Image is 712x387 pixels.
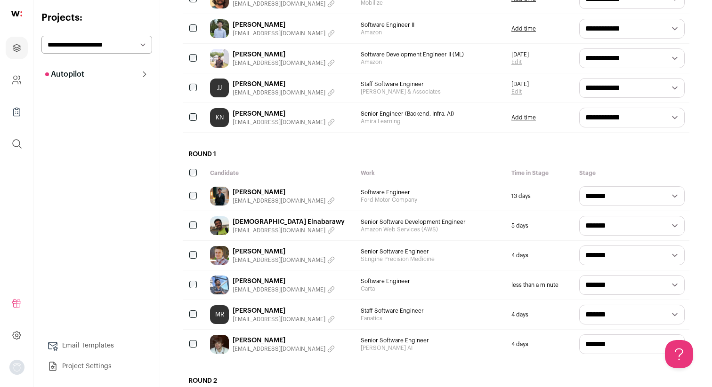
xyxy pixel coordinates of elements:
div: Time in Stage [507,165,574,182]
a: Project Settings [41,357,152,376]
span: [PERSON_NAME] & Associates [361,88,502,95]
a: Email Templates [41,336,152,355]
div: less than a minute [507,270,574,300]
button: [EMAIL_ADDRESS][DOMAIN_NAME] [233,59,335,67]
img: 49ec96b96829bdd3160809ab04d66a5526ff551a85224a3ac1fa702b26ededd1 [210,335,229,354]
a: [PERSON_NAME] [233,306,335,316]
button: [EMAIL_ADDRESS][DOMAIN_NAME] [233,345,335,353]
a: Edit [511,88,529,95]
span: Software Engineer [361,277,502,285]
span: Amazon [361,29,502,36]
img: b7add8d82040725db78e1e712a60dc56e65280a86ac1ae97ee0c6df1bced71a9.jpg [210,187,229,205]
a: Add time [511,114,536,121]
a: [PERSON_NAME] [233,79,335,89]
span: Staff Software Engineer [361,307,502,315]
a: Edit [511,58,529,66]
h2: Round 1 [183,144,689,165]
a: [PERSON_NAME] [233,50,335,59]
div: 13 days [507,182,574,211]
button: [EMAIL_ADDRESS][DOMAIN_NAME] [233,316,335,323]
span: [EMAIL_ADDRESS][DOMAIN_NAME] [233,89,325,96]
a: [PERSON_NAME] [233,247,335,256]
span: [PERSON_NAME] AI [361,344,502,352]
a: [PERSON_NAME] [233,109,335,118]
img: 39f354c24d1946b2109279c528553cdb0da37f31efc32d9794d344ff3b3ce14a.jpg [210,246,229,265]
span: [EMAIL_ADDRESS][DOMAIN_NAME] [233,345,325,353]
span: [EMAIL_ADDRESS][DOMAIN_NAME] [233,59,325,67]
p: Autopilot [45,69,84,80]
button: [EMAIL_ADDRESS][DOMAIN_NAME] [233,197,335,205]
iframe: Help Scout Beacon - Open [665,340,693,368]
span: Amazon [361,58,502,66]
a: KN [210,108,229,127]
a: MR [210,305,229,324]
span: Carta [361,285,502,292]
a: Company Lists [6,101,28,123]
span: Fanatics [361,315,502,322]
span: Senior Software Engineer [361,248,502,255]
img: nopic.png [9,360,24,375]
span: Senior Software Development Engineer [361,218,502,226]
h2: Projects: [41,11,152,24]
a: [PERSON_NAME] [233,336,335,345]
span: [EMAIL_ADDRESS][DOMAIN_NAME] [233,256,325,264]
span: [EMAIL_ADDRESS][DOMAIN_NAME] [233,227,325,234]
div: 5 days [507,211,574,240]
div: 4 days [507,300,574,329]
img: 51cb9e7f36fbb7a5d61e261b00b522da85d651e538a658872cd28caa53f286ea.jpg [210,19,229,38]
button: [EMAIL_ADDRESS][DOMAIN_NAME] [233,89,335,96]
a: Company and ATS Settings [6,69,28,91]
a: [PERSON_NAME] [233,20,335,30]
button: [EMAIL_ADDRESS][DOMAIN_NAME] [233,30,335,37]
span: [DATE] [511,51,529,58]
span: [EMAIL_ADDRESS][DOMAIN_NAME] [233,30,325,37]
div: 4 days [507,241,574,270]
div: 4 days [507,330,574,359]
button: [EMAIL_ADDRESS][DOMAIN_NAME] [233,256,335,264]
img: 0796b861a1cf63acf85391da8f93cb3896c3340b2cc8875e913161c64d5c6899 [210,49,229,68]
button: [EMAIL_ADDRESS][DOMAIN_NAME] [233,118,335,126]
div: Candidate [205,165,356,182]
button: Open dropdown [9,360,24,375]
span: [DATE] [511,80,529,88]
a: [DEMOGRAPHIC_DATA] Elnabarawy [233,217,345,227]
button: Autopilot [41,65,152,84]
span: Software Development Engineer II (ML) [361,51,502,58]
a: Add time [511,25,536,32]
span: Senior Software Engineer [361,337,502,344]
span: Software Engineer [361,189,502,196]
span: [EMAIL_ADDRESS][DOMAIN_NAME] [233,316,325,323]
span: [EMAIL_ADDRESS][DOMAIN_NAME] [233,118,325,126]
img: 18c520a303cf48a6a9b85c70aa8e8924ae5edb700102515277b365dae6a399de.jpg [210,216,229,235]
span: Amazon Web Services (AWS) [361,226,502,233]
a: [PERSON_NAME] [233,188,335,197]
span: Ford Motor Company [361,196,502,204]
span: Software Engineer II [361,21,502,29]
span: [EMAIL_ADDRESS][DOMAIN_NAME] [233,286,325,293]
a: JJ [210,79,229,97]
span: [EMAIL_ADDRESS][DOMAIN_NAME] [233,197,325,205]
img: wellfound-shorthand-0d5821cbd27db2630d0214b213865d53afaa358527fdda9d0ea32b1df1b89c2c.svg [11,11,22,16]
span: Amira Learning [361,118,502,125]
button: [EMAIL_ADDRESS][DOMAIN_NAME] [233,227,345,234]
img: cbf7ace8a23fa7ca7bba659f32d919e9d343e6d3407728ee04eb028765ee5d74.jpg [210,276,229,294]
span: Staff Software Engineer [361,80,502,88]
div: Work [356,165,507,182]
div: Stage [574,165,689,182]
a: Projects [6,37,28,59]
a: [PERSON_NAME] [233,276,335,286]
button: [EMAIL_ADDRESS][DOMAIN_NAME] [233,286,335,293]
span: SEngine Precision Medicine [361,255,502,263]
span: Senior Engineer (Backend, Infra, AI) [361,110,502,118]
